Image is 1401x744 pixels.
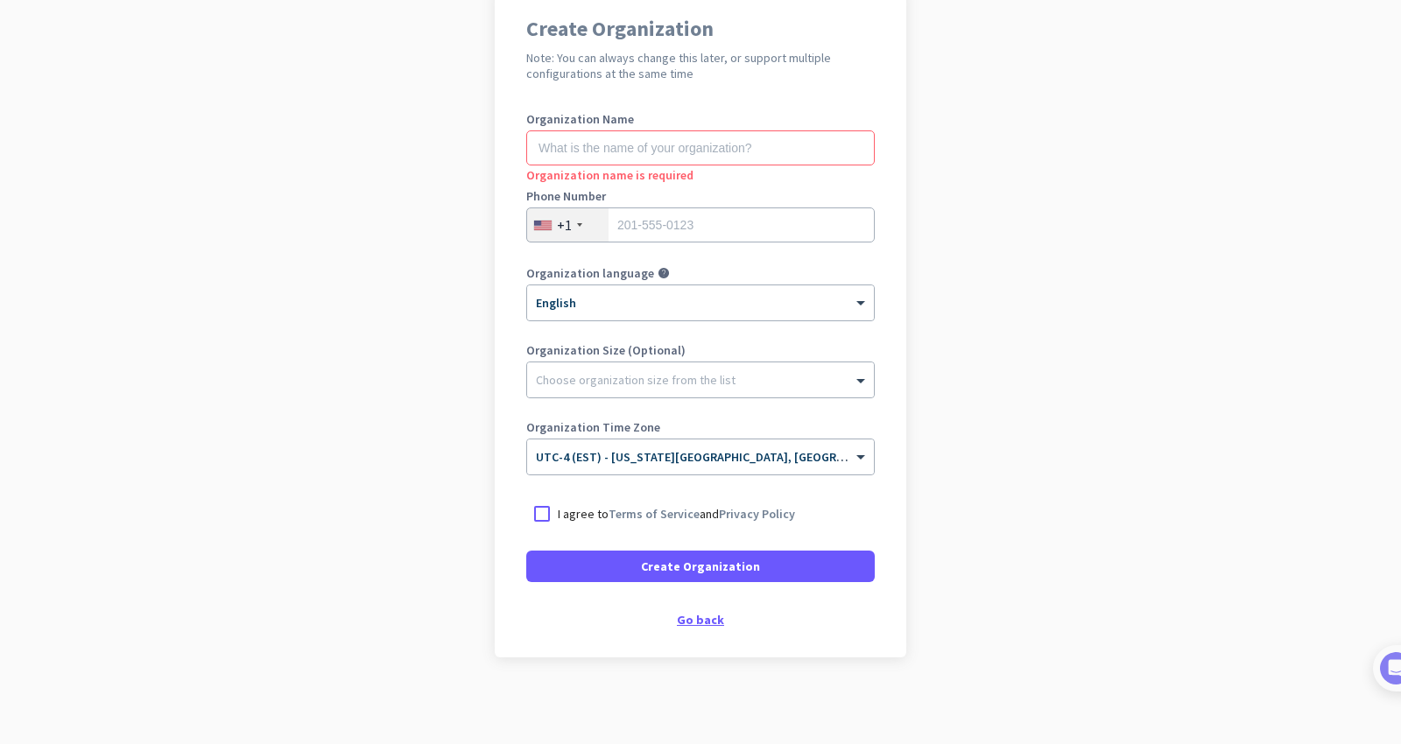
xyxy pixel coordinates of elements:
[526,421,875,433] label: Organization Time Zone
[526,344,875,356] label: Organization Size (Optional)
[526,113,875,125] label: Organization Name
[526,207,875,242] input: 201-555-0123
[609,506,700,522] a: Terms of Service
[557,216,572,234] div: +1
[558,505,795,523] p: I agree to and
[719,506,795,522] a: Privacy Policy
[658,267,670,279] i: help
[526,167,693,183] span: Organization name is required
[526,18,875,39] h1: Create Organization
[526,50,875,81] h2: Note: You can always change this later, or support multiple configurations at the same time
[526,551,875,582] button: Create Organization
[526,130,875,165] input: What is the name of your organization?
[526,267,654,279] label: Organization language
[641,558,760,575] span: Create Organization
[526,614,875,626] div: Go back
[526,190,875,202] label: Phone Number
